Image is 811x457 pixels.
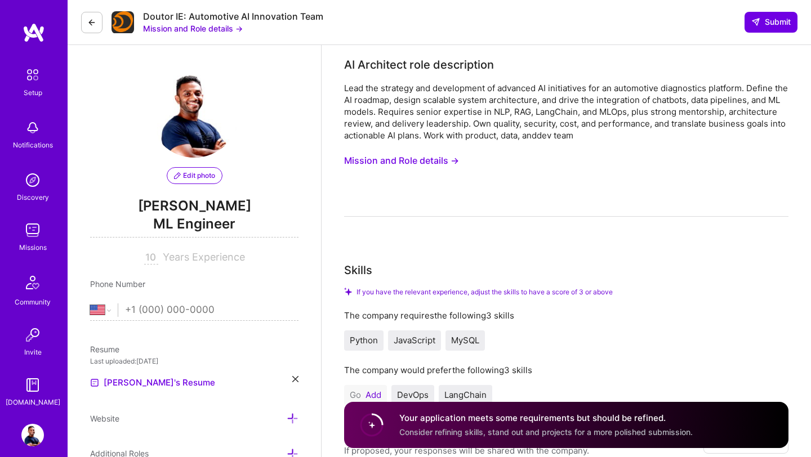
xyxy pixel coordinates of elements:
[17,191,49,203] div: Discovery
[90,355,298,367] div: Last uploaded: [DATE]
[90,378,99,387] img: Resume
[344,310,788,321] div: The company requires the following 3 skills
[344,262,372,279] div: Skills
[24,87,42,98] div: Setup
[21,117,44,139] img: bell
[751,16,791,28] span: Submit
[350,335,378,346] span: Python
[344,82,788,141] div: Lead the strategy and development of advanced AI initiatives for an automotive diagnostics platfo...
[21,169,44,191] img: discovery
[344,288,352,295] i: Check
[344,364,788,376] div: The company would prefer the following 3 skills
[292,376,298,382] i: icon Close
[90,414,119,423] span: Website
[15,296,51,308] div: Community
[21,63,44,87] img: setup
[344,150,459,171] button: Mission and Role details →
[144,251,158,265] input: XX
[399,427,693,437] span: Consider refining skills, stand out and projects for a more polished submission.
[163,251,245,263] span: Years Experience
[23,23,45,43] img: logo
[451,335,479,346] span: MySQL
[90,198,298,214] span: [PERSON_NAME]
[13,139,53,151] div: Notifications
[112,11,134,33] img: Company Logo
[357,288,613,296] span: If you have the relevant experience, adjust the skills to have a score of 3 or above
[444,389,487,400] span: LangChain
[19,241,47,253] div: Missions
[167,167,222,184] button: Edit photo
[21,424,44,446] img: User Avatar
[366,391,381,400] button: Add
[397,389,429,400] span: DevOps
[19,269,46,296] img: Community
[143,11,323,23] div: Doutor IE: Automotive AI Innovation Team
[90,279,145,289] span: Phone Number
[21,219,44,241] img: teamwork
[19,424,47,446] a: User Avatar
[21,374,44,396] img: guide book
[149,68,239,158] img: User Avatar
[745,12,797,32] button: Submit
[90,376,215,389] a: [PERSON_NAME]'s Resume
[751,17,760,26] i: icon SendLight
[21,324,44,346] img: Invite
[344,56,494,73] div: AI Architect role description
[143,23,243,34] button: Mission and Role details →
[399,412,693,424] h4: Your application meets some requirements but should be refined.
[90,344,119,354] span: Resume
[174,171,215,181] span: Edit photo
[174,172,181,179] i: icon PencilPurple
[90,214,298,238] span: ML Engineer
[125,294,298,326] input: +1 (000) 000-0000
[394,335,435,346] span: JavaScript
[6,396,60,408] div: [DOMAIN_NAME]
[24,346,42,358] div: Invite
[350,389,361,400] span: Go
[87,18,96,27] i: icon LeftArrowDark
[344,445,589,456] div: If proposed, your responses will be shared with the company.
